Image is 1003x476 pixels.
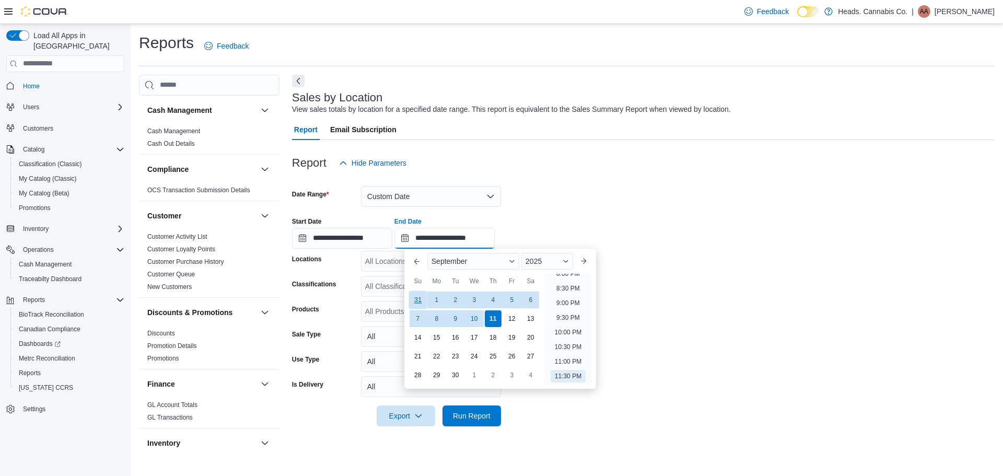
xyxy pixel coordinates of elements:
[19,143,49,156] button: Catalog
[19,354,75,363] span: Metrc Reconciliation
[15,338,65,350] a: Dashboards
[147,187,250,194] a: OCS Transaction Submission Details
[2,78,129,94] button: Home
[147,414,193,421] a: GL Transactions
[918,5,930,18] div: Abe Aoun
[292,380,323,389] label: Is Delivery
[139,230,279,297] div: Customer
[447,367,464,384] div: day-30
[757,6,789,17] span: Feedback
[428,292,445,308] div: day-1
[361,351,501,372] button: All
[361,186,501,207] button: Custom Date
[294,119,318,140] span: Report
[15,258,76,271] a: Cash Management
[10,380,129,395] button: [US_STATE] CCRS
[29,30,124,51] span: Load All Apps in [GEOGRAPHIC_DATA]
[428,273,445,289] div: Mo
[15,308,88,321] a: BioTrack Reconciliation
[361,326,501,347] button: All
[292,217,322,226] label: Start Date
[10,336,129,351] a: Dashboards
[410,273,426,289] div: Su
[485,367,501,384] div: day-2
[383,405,429,426] span: Export
[19,310,84,319] span: BioTrack Reconciliation
[259,104,271,117] button: Cash Management
[504,292,520,308] div: day-5
[147,283,192,291] a: New Customers
[19,101,43,113] button: Users
[447,292,464,308] div: day-2
[10,307,129,322] button: BioTrack Reconciliation
[466,367,483,384] div: day-1
[147,307,256,318] button: Discounts & Promotions
[15,338,124,350] span: Dashboards
[292,190,329,199] label: Date Range
[335,153,411,173] button: Hide Parameters
[19,403,50,415] a: Settings
[23,405,45,413] span: Settings
[19,340,61,348] span: Dashboards
[485,329,501,346] div: day-18
[139,184,279,201] div: Compliance
[466,310,483,327] div: day-10
[552,268,584,280] li: 8:00 PM
[19,402,124,415] span: Settings
[394,217,422,226] label: End Date
[19,223,53,235] button: Inventory
[19,260,72,269] span: Cash Management
[466,292,483,308] div: day-3
[15,273,124,285] span: Traceabilty Dashboard
[259,163,271,176] button: Compliance
[292,330,321,339] label: Sale Type
[292,305,319,314] label: Products
[447,310,464,327] div: day-9
[485,310,501,327] div: day-11
[23,82,40,90] span: Home
[147,233,207,241] span: Customer Activity List
[740,1,793,22] a: Feedback
[15,202,55,214] a: Promotions
[447,348,464,365] div: day-23
[2,293,129,307] button: Reports
[485,273,501,289] div: Th
[485,292,501,308] div: day-4
[2,222,129,236] button: Inventory
[551,326,586,339] li: 10:00 PM
[15,273,86,285] a: Traceabilty Dashboard
[19,294,124,306] span: Reports
[147,329,175,338] span: Discounts
[466,329,483,346] div: day-17
[259,306,271,319] button: Discounts & Promotions
[521,253,573,270] div: Button. Open the year selector. 2025 is currently selected.
[292,255,322,263] label: Locations
[292,75,305,87] button: Next
[447,329,464,346] div: day-16
[147,127,200,135] a: Cash Management
[361,376,501,397] button: All
[431,257,467,265] span: September
[352,158,406,168] span: Hide Parameters
[147,105,256,115] button: Cash Management
[15,323,124,335] span: Canadian Compliance
[522,329,539,346] div: day-20
[15,308,124,321] span: BioTrack Reconciliation
[409,253,425,270] button: Previous Month
[2,401,129,416] button: Settings
[551,355,586,368] li: 11:00 PM
[15,202,124,214] span: Promotions
[147,245,215,253] span: Customer Loyalty Points
[19,243,58,256] button: Operations
[19,325,80,333] span: Canadian Compliance
[147,270,195,278] span: Customer Queue
[147,211,181,221] h3: Customer
[15,381,124,394] span: Washington CCRS
[466,273,483,289] div: We
[10,201,129,215] button: Promotions
[522,367,539,384] div: day-4
[21,6,68,17] img: Cova
[147,140,195,148] span: Cash Out Details
[200,36,253,56] a: Feedback
[147,379,256,389] button: Finance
